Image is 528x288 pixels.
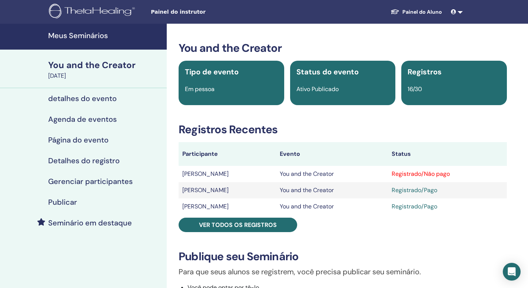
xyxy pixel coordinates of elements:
[179,266,507,277] p: Para que seus alunos se registrem, você precisa publicar seu seminário.
[392,202,503,211] div: Registrado/Pago
[199,221,277,229] span: Ver todos os registros
[48,198,77,207] h4: Publicar
[44,59,167,80] a: You and the Creator[DATE]
[48,177,133,186] h4: Gerenciar participantes
[179,166,276,182] td: [PERSON_NAME]
[48,59,162,71] div: You and the Creator
[276,182,388,198] td: You and the Creator
[179,182,276,198] td: [PERSON_NAME]
[391,9,399,15] img: graduation-cap-white.svg
[179,123,507,136] h3: Registros Recentes
[185,67,239,77] span: Tipo de evento
[408,85,422,93] span: 16/30
[392,170,503,178] div: Registrado/Não pago
[185,85,215,93] span: Em pessoa
[276,198,388,215] td: You and the Creator
[392,186,503,195] div: Registrado/Pago
[503,263,521,281] div: Open Intercom Messenger
[48,115,117,124] h4: Agenda de eventos
[48,218,132,227] h4: Seminário em destaque
[48,156,120,165] h4: Detalhes do registro
[48,135,109,144] h4: Página do evento
[179,41,507,55] h3: You and the Creator
[179,198,276,215] td: [PERSON_NAME]
[408,67,442,77] span: Registros
[48,71,162,80] div: [DATE]
[179,218,297,232] a: Ver todos os registros
[296,67,359,77] span: Status do evento
[388,142,507,166] th: Status
[276,166,388,182] td: You and the Creator
[296,85,339,93] span: Ativo Publicado
[179,142,276,166] th: Participante
[276,142,388,166] th: Evento
[151,8,262,16] span: Painel do instrutor
[179,250,507,263] h3: Publique seu Seminário
[48,94,117,103] h4: detalhes do evento
[48,31,162,40] h4: Meus Seminários
[385,5,448,19] a: Painel do Aluno
[49,4,137,20] img: logo.png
